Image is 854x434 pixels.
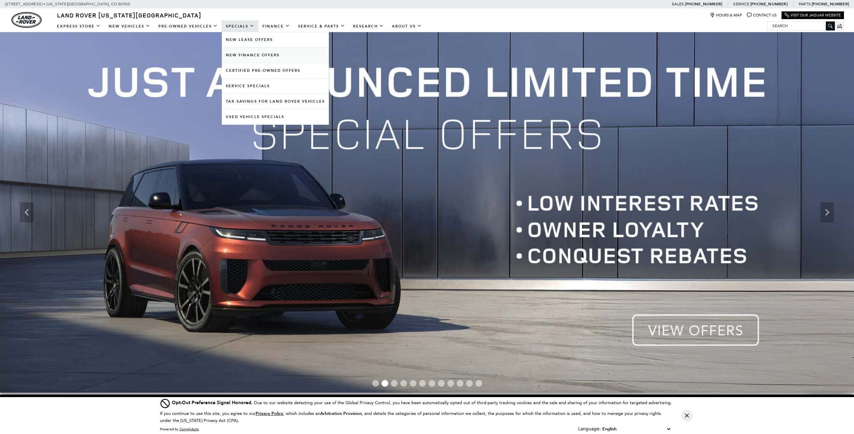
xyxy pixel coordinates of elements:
[410,380,416,387] span: Go to slide 5
[349,20,388,32] a: Research
[733,2,749,6] span: Service
[258,20,294,32] a: Finance
[400,380,407,387] span: Go to slide 4
[372,380,379,387] span: Go to slide 1
[256,411,283,417] u: Privacy Policy
[222,94,329,109] a: Tax Savings for Land Rover Vehicles
[388,20,426,32] a: About Us
[799,2,811,6] span: Parts
[419,380,426,387] span: Go to slide 6
[382,380,388,387] span: Go to slide 2
[391,380,398,387] span: Go to slide 3
[785,13,841,18] a: Visit Our Jaguar Website
[172,399,254,406] span: Opt-Out Preference Signal Honored .
[105,20,154,32] a: New Vehicles
[294,20,349,32] a: Service & Parts
[750,1,788,7] a: [PHONE_NUMBER]
[57,11,201,19] span: Land Rover [US_STATE][GEOGRAPHIC_DATA]
[466,380,473,387] span: Go to slide 11
[160,427,199,431] div: Powered by
[222,63,329,78] a: Certified Pre-Owned Offers
[172,399,672,406] div: Due to our website detecting your use of the Global Privacy Control, you have been automatically ...
[222,32,329,47] a: New Lease Offers
[11,12,42,28] img: Land Rover
[154,20,222,32] a: Pre-Owned Vehicles
[53,11,205,19] a: Land Rover [US_STATE][GEOGRAPHIC_DATA]
[320,411,362,417] strong: Arbitration Provision
[447,380,454,387] span: Go to slide 9
[222,109,329,124] a: Used Vehicle Specials
[438,380,445,387] span: Go to slide 8
[20,202,34,222] div: Previous
[180,427,199,431] a: ComplyAuto
[710,13,742,18] a: Hours & Map
[475,380,482,387] span: Go to slide 12
[578,427,601,431] div: Language:
[256,411,283,416] a: Privacy Policy
[222,78,329,94] a: Service Specials
[5,2,130,6] a: [STREET_ADDRESS] • [US_STATE][GEOGRAPHIC_DATA], CO 80905
[11,12,42,28] a: land-rover
[53,20,105,32] a: EXPRESS STORE
[160,411,661,423] p: If you continue to use this site, you agree to our , which includes an , and details the categori...
[601,425,672,433] select: Language Select
[222,20,258,32] a: Specials
[681,410,693,422] button: Close Button
[222,48,329,63] a: New Finance Offers
[53,20,426,32] nav: Main Navigation
[672,2,684,6] span: Sales
[429,380,435,387] span: Go to slide 7
[747,13,776,18] a: Contact Us
[767,22,835,30] input: Search
[685,1,722,7] a: [PHONE_NUMBER]
[457,380,463,387] span: Go to slide 10
[812,1,849,7] a: [PHONE_NUMBER]
[820,202,834,222] div: Next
